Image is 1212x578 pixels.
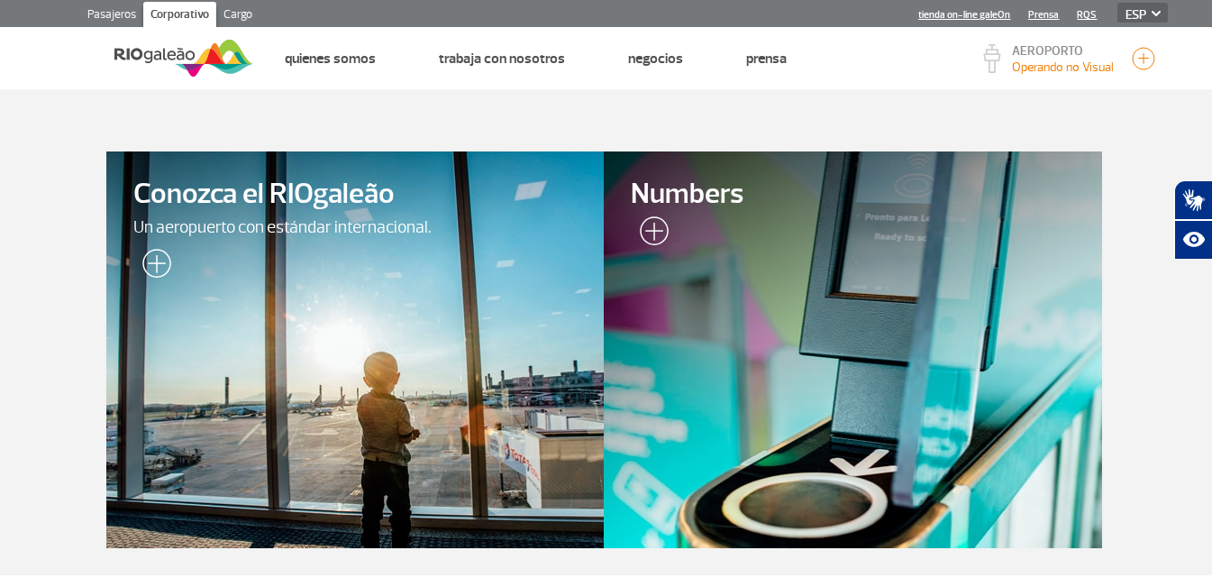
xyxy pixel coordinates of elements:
[1012,45,1114,58] p: AEROPORTO
[631,179,1075,210] span: Numbers
[216,2,260,31] a: Cargo
[1077,9,1097,21] a: RQS
[143,2,216,31] a: Corporativo
[133,216,578,238] span: Un aeropuerto con estándar internacional.
[106,151,605,548] a: Conozca el RIOgaleãoUn aeropuerto con estándar internacional.
[628,50,683,68] a: Negocios
[285,50,376,68] a: Quienes somos
[604,151,1102,548] a: Numbers
[1174,180,1212,220] button: Abrir tradutor de língua de sinais.
[631,216,669,252] img: leia-mais
[1012,58,1114,77] p: Visibilidade de 10000m
[439,50,565,68] a: Trabaja con nosotros
[133,249,171,285] img: leia-mais
[133,179,578,210] span: Conozca el RIOgaleão
[746,50,787,68] a: Prensa
[1028,9,1059,21] a: Prensa
[80,2,143,31] a: Pasajeros
[1174,220,1212,260] button: Abrir recursos assistivos.
[1174,180,1212,260] div: Plugin de acessibilidade da Hand Talk.
[918,9,1010,21] a: tienda on-line galeOn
